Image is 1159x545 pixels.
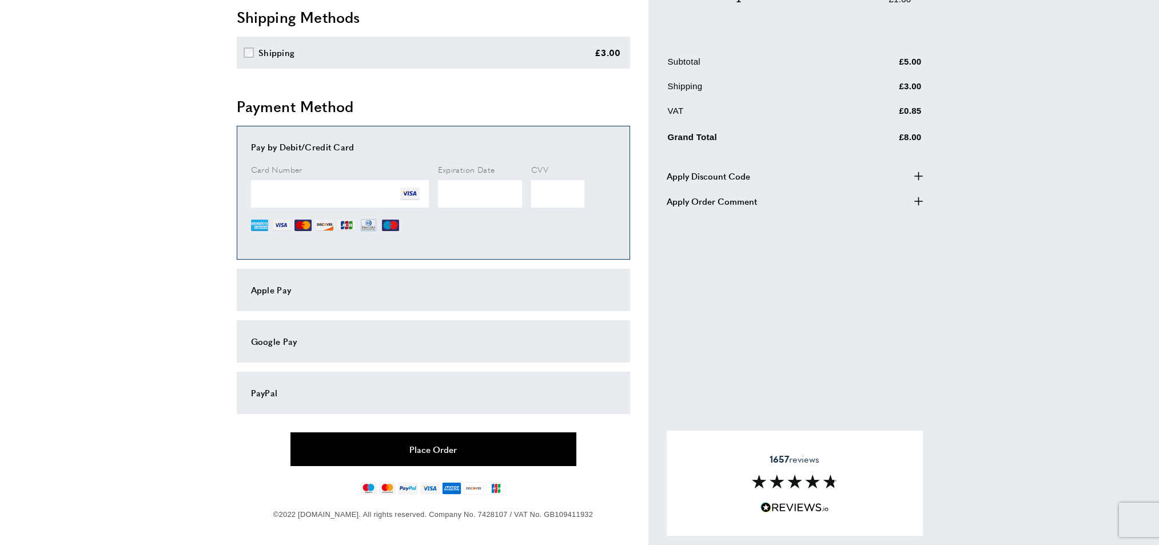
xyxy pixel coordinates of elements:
strong: 1657 [770,452,789,466]
button: Place Order [290,432,576,466]
span: reviews [770,453,819,465]
img: american-express [442,482,462,495]
td: Shipping [668,79,842,102]
div: Pay by Debit/Credit Card [251,140,616,154]
h2: Shipping Methods [237,7,630,27]
h2: Payment Method [237,96,630,117]
div: Apple Pay [251,283,616,297]
span: Apply Order Comment [667,194,757,208]
img: VI.png [273,217,290,234]
td: VAT [668,104,842,126]
iframe: Secure Credit Card Frame - CVV [531,180,584,208]
span: ©2022 [DOMAIN_NAME]. All rights reserved. Company No. 7428107 / VAT No. GB109411932 [273,510,593,519]
div: PayPal [251,386,616,400]
div: £3.00 [595,46,621,59]
td: Grand Total [668,129,842,153]
span: CVV [531,164,548,175]
iframe: Secure Credit Card Frame - Credit Card Number [251,180,429,208]
span: Card Number [251,164,302,175]
td: Subtotal [668,55,842,77]
div: Shipping [258,46,294,59]
iframe: Secure Credit Card Frame - Expiration Date [438,180,523,208]
img: MC.png [294,217,312,234]
td: £8.00 [843,129,922,153]
img: jcb [486,482,506,495]
img: AE.png [251,217,268,234]
img: DI.png [316,217,333,234]
td: £3.00 [843,79,922,102]
img: Reviews.io 5 stars [760,502,829,513]
td: £0.85 [843,104,922,126]
img: visa [420,482,439,495]
img: maestro [360,482,377,495]
span: Expiration Date [438,164,495,175]
img: mastercard [379,482,396,495]
img: Reviews section [752,475,838,488]
img: JCB.png [338,217,355,234]
img: paypal [398,482,418,495]
img: DN.png [360,217,378,234]
div: Google Pay [251,335,616,348]
span: Apply Discount Code [667,169,750,183]
img: discover [464,482,484,495]
img: MI.png [382,217,399,234]
td: £5.00 [843,55,922,77]
img: VI.png [400,184,420,204]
